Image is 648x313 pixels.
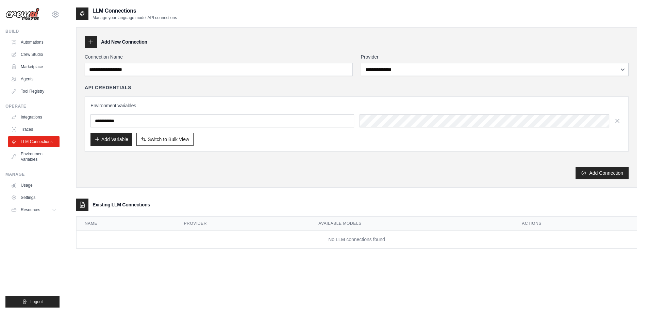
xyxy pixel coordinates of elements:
a: Marketplace [8,61,60,72]
button: Resources [8,204,60,215]
a: Usage [8,180,60,191]
a: Automations [8,37,60,48]
h3: Existing LLM Connections [93,201,150,208]
a: Traces [8,124,60,135]
td: No LLM connections found [77,231,637,249]
h3: Environment Variables [90,102,623,109]
a: Settings [8,192,60,203]
span: Resources [21,207,40,213]
div: Operate [5,104,60,109]
label: Provider [361,53,629,60]
th: Name [77,217,176,231]
a: Tool Registry [8,86,60,97]
a: Environment Variables [8,148,60,165]
label: Connection Name [85,53,353,60]
th: Actions [514,217,637,231]
span: Switch to Bulk View [148,136,189,143]
button: Switch to Bulk View [136,133,194,146]
div: Build [5,29,60,34]
span: Logout [30,299,43,304]
h2: LLM Connections [93,7,177,15]
a: Crew Studio [8,49,60,60]
button: Logout [5,296,60,308]
button: Add Connection [576,167,629,179]
th: Provider [176,217,311,231]
a: LLM Connections [8,136,60,147]
h4: API Credentials [85,84,131,91]
th: Available Models [310,217,514,231]
img: Logo [5,8,39,21]
p: Manage your language model API connections [93,15,177,20]
h3: Add New Connection [101,38,147,45]
a: Agents [8,74,60,84]
div: Manage [5,172,60,177]
a: Integrations [8,112,60,123]
button: Add Variable [90,133,132,146]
